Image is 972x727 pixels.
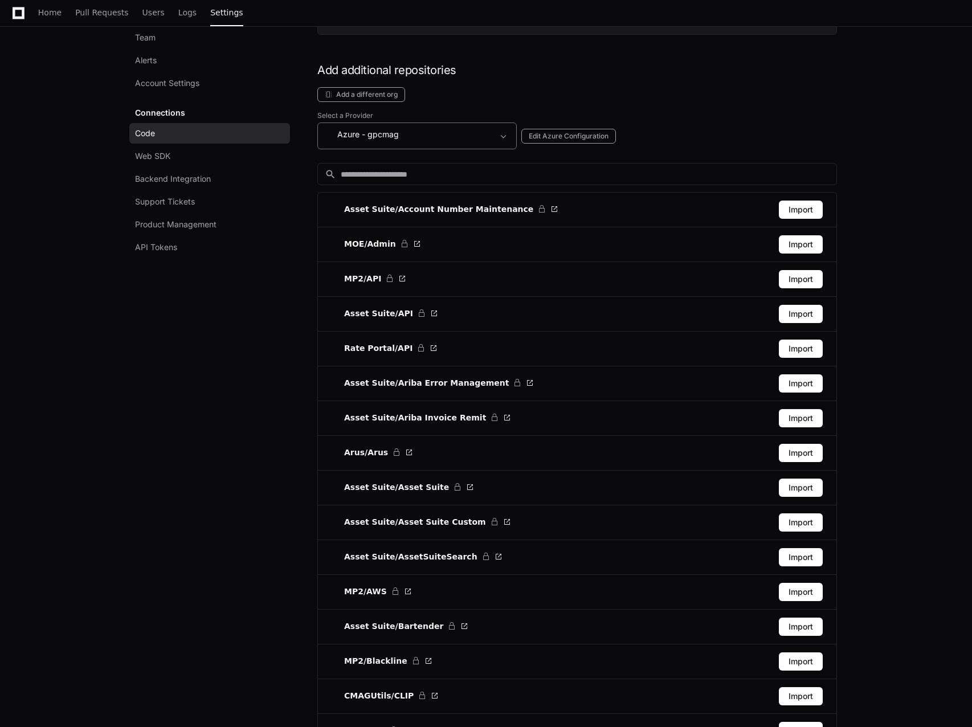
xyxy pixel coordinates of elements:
[325,169,336,180] mat-icon: search
[344,516,486,528] span: Asset Suite/Asset Suite Custom
[135,32,156,43] span: Team
[779,201,823,219] button: Import
[135,173,211,185] span: Backend Integration
[779,618,823,636] button: Import
[779,687,823,705] button: Import
[325,128,493,141] div: Azure
[332,480,474,494] a: Asset Suite/Asset Suite
[332,202,558,216] a: Asset Suite/Account Number Maintenance
[129,237,290,258] a: API Tokens
[344,551,477,562] span: Asset Suite/AssetSuiteSearch
[135,150,170,162] span: Web SDK
[210,9,243,16] span: Settings
[344,412,486,423] span: Asset Suite/Ariba Invoice Remit
[135,128,155,139] span: Code
[344,342,413,354] span: Rate Portal/API
[129,169,290,189] a: Backend Integration
[779,444,823,462] button: Import
[178,9,197,16] span: Logs
[344,690,414,701] span: CMAGUtils/CLIP
[332,237,421,251] a: MOE/Admin
[344,620,443,632] span: Asset Suite/Bartender
[129,146,290,166] a: Web SDK
[142,9,165,16] span: Users
[332,341,438,355] a: Rate Portal/API
[129,214,290,235] a: Product Management
[344,203,533,215] span: Asset Suite/Account Number Maintenance
[332,585,412,598] a: MP2/AWS
[135,55,157,66] span: Alerts
[779,548,823,566] button: Import
[344,238,396,250] span: MOE/Admin
[344,586,387,597] span: MP2/AWS
[344,308,413,319] span: Asset Suite/API
[332,654,432,668] a: MP2/Blackline
[317,87,405,102] button: Add a different org
[779,270,823,288] button: Import
[317,62,837,78] h1: Add additional repositories
[779,305,823,323] button: Import
[344,377,509,389] span: Asset Suite/Ariba Error Management
[779,374,823,393] button: Import
[332,272,406,285] a: MP2/API
[344,273,381,284] span: MP2/API
[332,307,438,320] a: Asset Suite/API
[344,481,449,493] span: Asset Suite/Asset Suite
[135,219,217,230] span: Product Management
[135,196,195,207] span: Support Tickets
[129,27,290,48] a: Team
[779,235,823,254] button: Import
[135,77,199,89] span: Account Settings
[779,583,823,601] button: Import
[779,479,823,497] button: Import
[75,9,128,16] span: Pull Requests
[129,73,290,93] a: Account Settings
[129,123,290,144] a: Code
[779,513,823,532] button: Import
[332,619,468,633] a: Asset Suite/Bartender
[344,447,388,458] span: Arus/Arus
[332,689,439,703] a: CMAGUtils/CLIP
[129,50,290,71] a: Alerts
[362,129,399,140] span: - gpcmag
[332,446,413,459] a: Arus/Arus
[332,515,511,529] a: Asset Suite/Asset Suite Custom
[779,340,823,358] button: Import
[521,129,616,144] button: Edit Azure Configuration
[38,9,62,16] span: Home
[779,652,823,671] button: Import
[135,242,177,253] span: API Tokens
[332,376,534,390] a: Asset Suite/Ariba Error Management
[332,550,503,563] a: Asset Suite/AssetSuiteSearch
[779,409,823,427] button: Import
[129,191,290,212] a: Support Tickets
[332,411,511,424] a: Asset Suite/Ariba Invoice Remit
[344,655,407,667] span: MP2/Blackline
[317,111,837,120] label: Select a Provider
